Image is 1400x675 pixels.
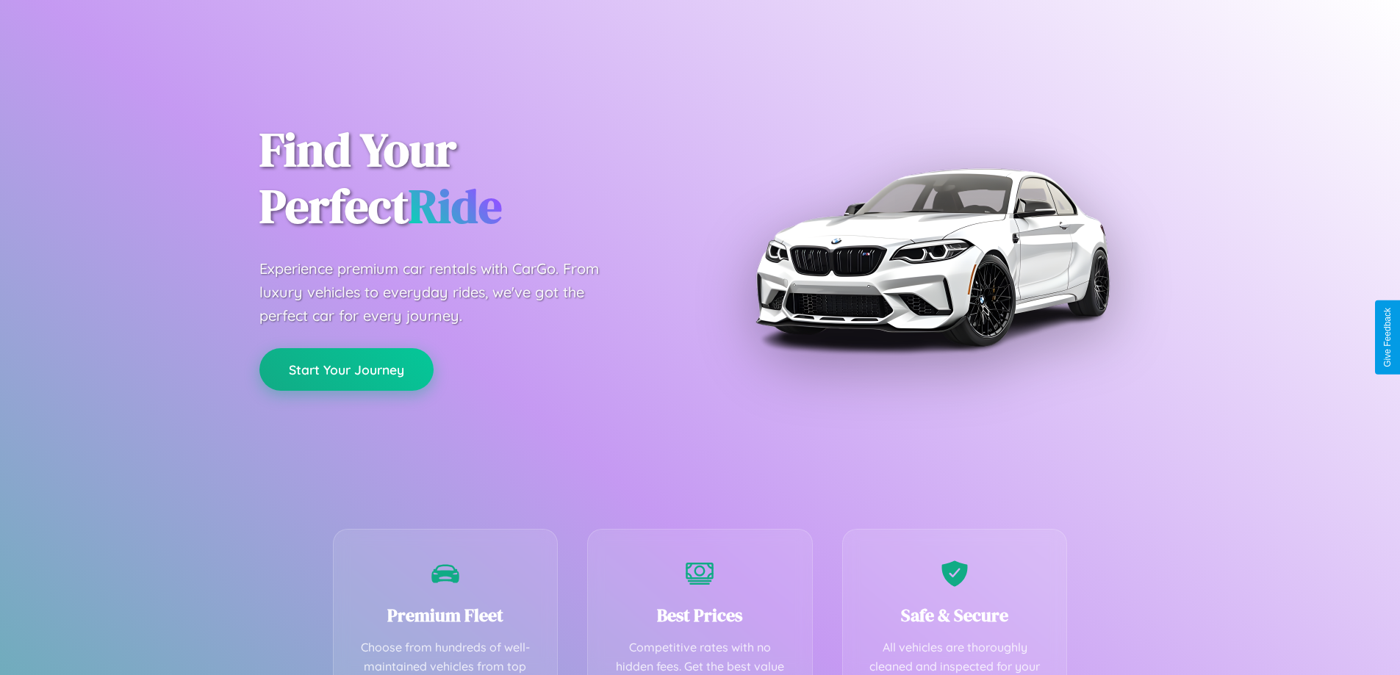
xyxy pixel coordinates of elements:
img: Premium BMW car rental vehicle [748,73,1116,441]
h3: Safe & Secure [865,603,1045,627]
span: Ride [409,174,502,238]
h1: Find Your Perfect [259,122,678,235]
p: Experience premium car rentals with CarGo. From luxury vehicles to everyday rides, we've got the ... [259,257,627,328]
div: Give Feedback [1382,308,1393,367]
button: Start Your Journey [259,348,434,391]
h3: Premium Fleet [356,603,536,627]
h3: Best Prices [610,603,790,627]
